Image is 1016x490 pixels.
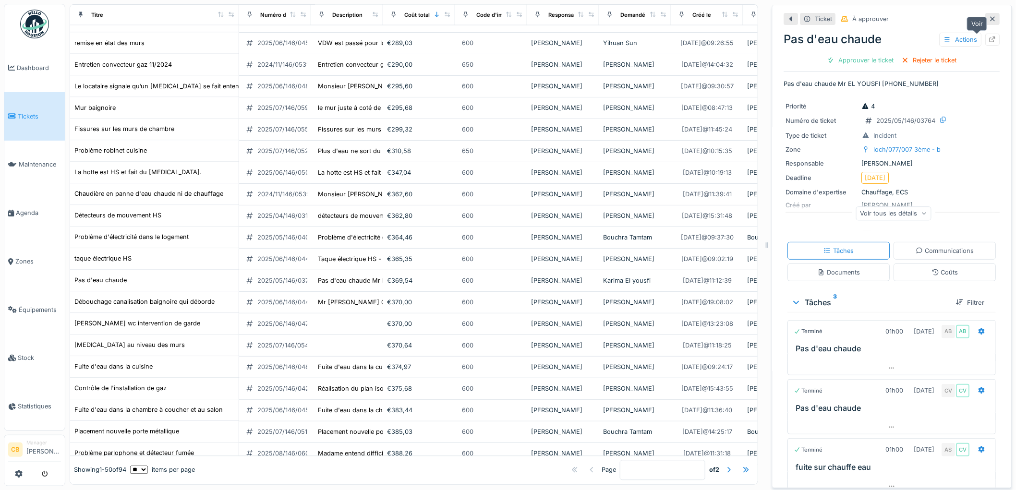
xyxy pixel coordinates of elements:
[786,131,858,140] div: Type de ticket
[257,211,315,220] div: 2025/04/146/03144
[603,125,667,134] div: [PERSON_NAME]
[815,14,833,24] div: Ticket
[794,446,823,454] div: Terminé
[257,427,315,436] div: 2025/07/146/05154
[19,305,61,314] span: Équipements
[462,146,473,155] div: 650
[387,427,451,436] div: €385,03
[387,341,451,350] div: €370,64
[260,11,306,19] div: Numéro de ticket
[74,233,189,242] div: Problème d'électricité dans le logement
[531,341,595,350] div: [PERSON_NAME]
[257,298,317,307] div: 2025/06/146/04488
[318,125,463,134] div: Fissures sur les murs de chambre. Locataire PE...
[786,145,858,154] div: Zone
[318,38,464,48] div: VDW est passé pour la réparation du fuite mais ...
[318,254,461,263] div: Taque électrique HS - elle s'allume mais ne cha...
[74,406,223,415] div: Fuite d'eau dans la chambre à coucher et au salon
[20,10,49,38] img: Badge_color-CXgf-gQk.svg
[18,402,61,411] span: Statistiques
[74,384,167,393] div: Contrôle de l'installation de gaz
[747,319,811,328] div: [PERSON_NAME]
[74,103,116,112] div: Mur baignoire
[16,208,61,217] span: Agenda
[74,190,223,199] div: Chaudière en panne d'eau chaude ni de chauffage
[4,237,65,286] a: Zones
[462,125,473,134] div: 600
[74,319,200,328] div: [PERSON_NAME] wc intervention de garde
[548,11,582,19] div: Responsable
[74,82,474,91] div: Le locataire signale qu’un [MEDICAL_DATA] se fait entendre dans le plafond de la cuisine lorsqu’i...
[318,406,464,415] div: Fuite d'eau dans la chambre à coucher et au sal...
[4,286,65,334] a: Équipements
[603,82,667,91] div: [PERSON_NAME]
[531,38,595,48] div: [PERSON_NAME]
[462,211,473,220] div: 600
[682,146,733,155] div: [DATE] @ 10:15:35
[603,276,667,285] div: Karima El yousfi
[747,60,811,69] div: [PERSON_NAME]
[462,168,473,177] div: 600
[257,254,317,263] div: 2025/06/146/04456
[747,276,811,285] div: [PERSON_NAME]
[387,254,451,263] div: €365,35
[257,125,315,134] div: 2025/07/146/05581
[462,103,473,112] div: 600
[682,427,732,436] div: [DATE] @ 14:25:17
[257,233,316,242] div: 2025/05/146/04078
[603,146,667,155] div: [PERSON_NAME]
[681,82,734,91] div: [DATE] @ 09:30:57
[531,233,595,242] div: [PERSON_NAME]
[387,406,451,415] div: €383,44
[681,60,733,69] div: [DATE] @ 14:04:32
[462,254,473,263] div: 600
[914,445,935,454] div: [DATE]
[18,353,61,362] span: Stock
[531,211,595,220] div: [PERSON_NAME]
[387,146,451,155] div: €310,58
[683,276,732,285] div: [DATE] @ 11:12:39
[603,406,667,415] div: [PERSON_NAME]
[818,268,860,277] div: Documents
[74,125,174,134] div: Fissures sur les murs de chambre
[865,173,886,182] div: [DATE]
[603,233,667,242] div: Bouchra Tamtam
[747,427,811,436] div: Bouchra Tamtam
[531,60,595,69] div: [PERSON_NAME]
[257,38,317,48] div: 2025/06/146/04593
[257,276,316,285] div: 2025/05/146/03764
[531,384,595,393] div: [PERSON_NAME]
[682,125,733,134] div: [DATE] @ 11:45:24
[603,449,667,458] div: [PERSON_NAME]
[462,60,473,69] div: 650
[914,327,935,336] div: [DATE]
[898,54,961,67] div: Rejeter le ticket
[462,341,473,350] div: 600
[603,254,667,263] div: [PERSON_NAME]
[824,246,854,255] div: Tâches
[257,406,315,415] div: 2025/06/146/04517
[681,319,733,328] div: [DATE] @ 13:23:08
[603,384,667,393] div: [PERSON_NAME]
[684,449,731,458] div: [DATE] @ 11:31:18
[956,443,970,456] div: CV
[257,60,311,69] div: 2024/11/146/05311
[332,11,363,19] div: Description
[786,188,858,197] div: Domaine d'expertise
[74,449,194,458] div: Problème parlophone et détecteur fumée
[74,298,215,307] div: Débouchage canalisation baignoire qui déborde
[603,168,667,177] div: [PERSON_NAME]
[387,38,451,48] div: €289,03
[462,298,473,307] div: 600
[74,466,126,475] div: Showing 1 - 50 of 94
[747,146,811,155] div: [PERSON_NAME]
[747,254,811,263] div: [PERSON_NAME]
[387,233,451,242] div: €364,46
[603,298,667,307] div: [PERSON_NAME]
[404,11,430,19] div: Coût total
[940,33,982,47] div: Actions
[531,82,595,91] div: [PERSON_NAME]
[603,319,667,328] div: [PERSON_NAME]
[784,79,1000,88] p: Pas d'eau chaude Mr EL YOUSFI [PHONE_NUMBER]
[747,449,811,458] div: [PERSON_NAME]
